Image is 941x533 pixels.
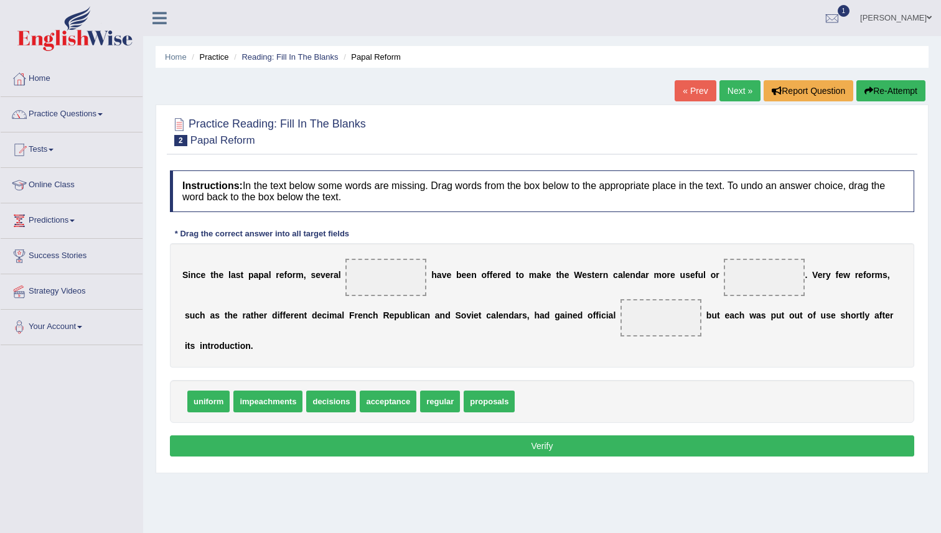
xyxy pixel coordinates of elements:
[756,310,761,320] b: a
[680,270,686,280] b: u
[455,310,461,320] b: S
[518,270,524,280] b: o
[593,310,596,320] b: f
[241,52,338,62] a: Reading: Fill In The Blanks
[187,391,230,412] span: uniform
[695,270,698,280] b: f
[613,310,616,320] b: l
[456,270,462,280] b: b
[545,310,550,320] b: d
[620,299,701,336] span: Drop target
[251,310,254,320] b: t
[879,310,882,320] b: f
[461,310,467,320] b: o
[445,310,451,320] b: d
[499,310,503,320] b: e
[574,270,582,280] b: W
[420,310,425,320] b: a
[440,310,446,320] b: n
[174,135,187,146] span: 2
[345,259,426,296] span: Drop target
[1,168,143,199] a: Online Class
[251,341,253,351] b: .
[415,310,420,320] b: c
[863,270,866,280] b: f
[354,310,357,320] b: r
[235,341,238,351] b: t
[296,270,303,280] b: m
[795,310,800,320] b: u
[269,270,271,280] b: l
[394,310,400,320] b: p
[200,341,202,351] b: i
[640,270,645,280] b: a
[383,310,389,320] b: R
[170,435,914,457] button: Verify
[866,270,872,280] b: o
[218,270,223,280] b: e
[228,270,231,280] b: l
[424,310,430,320] b: n
[182,180,243,191] b: Instructions:
[207,341,210,351] b: t
[286,310,291,320] b: e
[210,310,215,320] b: a
[826,270,831,280] b: y
[667,270,670,280] b: r
[555,310,560,320] b: g
[479,310,482,320] b: t
[317,310,322,320] b: e
[431,270,437,280] b: h
[170,170,914,212] h4: In the text below some words are missing. Drag words from the box below to the appropriate place ...
[851,310,856,320] b: o
[534,310,540,320] b: h
[405,310,410,320] b: b
[690,270,695,280] b: e
[516,270,519,280] b: t
[246,310,251,320] b: a
[329,310,337,320] b: m
[565,310,568,320] b: i
[670,270,675,280] b: e
[358,310,363,320] b: e
[437,270,442,280] b: a
[864,310,869,320] b: y
[706,310,712,320] b: b
[410,310,413,320] b: l
[490,270,493,280] b: f
[890,310,893,320] b: r
[291,310,294,320] b: r
[230,341,235,351] b: c
[724,259,805,296] span: Drop target
[764,80,853,101] button: Report Question
[1,97,143,128] a: Practice Questions
[342,310,344,320] b: l
[413,310,415,320] b: i
[306,391,356,412] span: decisions
[609,310,614,320] b: a
[201,270,206,280] b: e
[559,270,564,280] b: h
[541,270,546,280] b: k
[334,270,339,280] b: a
[420,391,460,412] span: regular
[711,310,717,320] b: u
[190,341,195,351] b: s
[567,310,573,320] b: n
[578,310,583,320] b: d
[196,270,201,280] b: c
[841,310,846,320] b: s
[280,310,283,320] b: f
[284,270,288,280] b: f
[821,310,826,320] b: u
[858,270,863,280] b: e
[240,341,246,351] b: o
[219,341,225,351] b: d
[749,310,756,320] b: w
[855,270,858,280] b: r
[596,310,599,320] b: f
[264,270,269,280] b: a
[703,270,706,280] b: l
[813,310,816,320] b: f
[594,270,599,280] b: e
